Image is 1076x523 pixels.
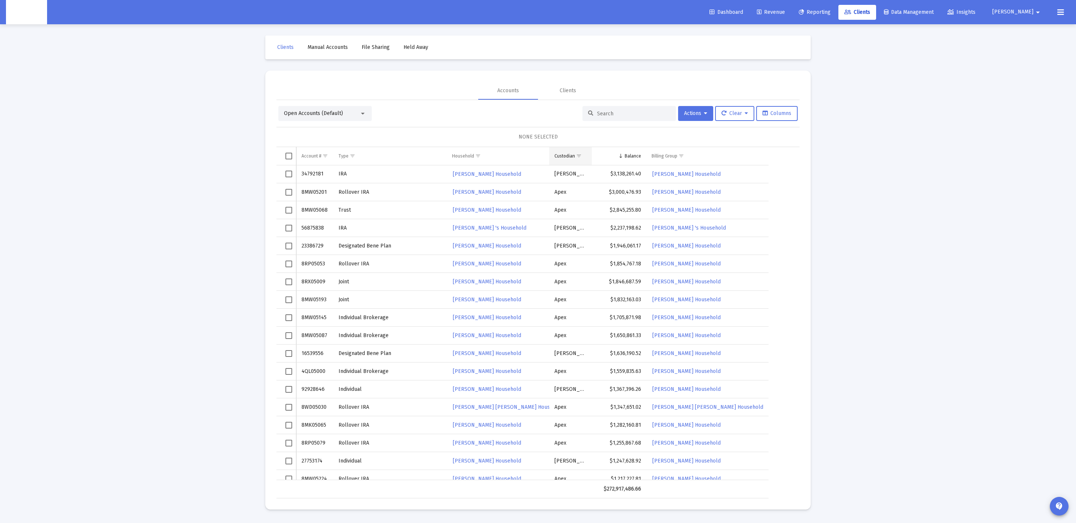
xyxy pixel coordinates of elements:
[497,87,519,94] div: Accounts
[652,422,721,428] span: [PERSON_NAME] Household
[285,476,292,482] div: Select row
[452,438,522,448] a: [PERSON_NAME] Household
[549,291,592,309] td: Apex
[453,171,521,177] span: [PERSON_NAME] Household
[652,366,721,377] a: [PERSON_NAME] Household
[452,222,527,233] a: [PERSON_NAME] 's Household
[652,278,721,285] span: [PERSON_NAME] Household
[592,183,646,201] td: $3,000,476.93
[296,327,333,345] td: 8MW05087
[652,458,721,464] span: [PERSON_NAME] Household
[715,106,754,121] button: Clear
[652,187,721,197] a: [PERSON_NAME] Household
[549,309,592,327] td: Apex
[652,332,721,339] span: [PERSON_NAME] Household
[597,485,641,493] div: $272,917,486.66
[453,296,521,303] span: [PERSON_NAME] Household
[592,219,646,237] td: $2,237,198.62
[592,255,646,273] td: $1,854,767.18
[452,420,522,430] a: [PERSON_NAME] Household
[285,189,292,196] div: Select row
[878,5,940,20] a: Data Management
[453,261,521,267] span: [PERSON_NAME] Household
[652,171,721,177] span: [PERSON_NAME] Household
[652,189,721,195] span: [PERSON_NAME] Household
[704,5,749,20] a: Dashboard
[333,201,447,219] td: Trust
[652,312,721,323] a: [PERSON_NAME] Household
[549,362,592,380] td: Apex
[453,440,521,446] span: [PERSON_NAME] Household
[592,291,646,309] td: $1,832,163.03
[452,205,522,215] a: [PERSON_NAME] Household
[453,350,521,357] span: [PERSON_NAME] Household
[452,366,522,377] a: [PERSON_NAME] Household
[285,261,292,267] div: Select row
[652,440,721,446] span: [PERSON_NAME] Household
[549,345,592,362] td: [PERSON_NAME]
[983,4,1051,19] button: [PERSON_NAME]
[333,362,447,380] td: Individual Brokerage
[296,219,333,237] td: 56875838
[592,147,646,165] td: Column Balance
[296,470,333,488] td: 8MW05224
[333,380,447,398] td: Individual
[277,44,294,50] span: Clients
[597,110,670,117] input: Search
[285,296,292,303] div: Select row
[652,455,721,466] a: [PERSON_NAME] Household
[756,106,798,121] button: Columns
[576,153,582,159] span: Show filter options for column 'Custodian'
[362,44,390,50] span: File Sharing
[652,205,721,215] a: [PERSON_NAME] Household
[452,169,522,180] a: [PERSON_NAME] Household
[452,240,522,251] a: [PERSON_NAME] Household
[684,110,707,116] span: Actions
[296,273,333,291] td: 8RX05009
[302,153,321,159] div: Account #
[453,332,521,339] span: [PERSON_NAME] Household
[652,384,721,395] a: [PERSON_NAME] Household
[285,422,292,429] div: Select row
[884,9,934,15] span: Data Management
[452,384,522,395] a: [PERSON_NAME] Household
[941,5,981,20] a: Insights
[793,5,837,20] a: Reporting
[333,183,447,201] td: Rollover IRA
[333,309,447,327] td: Individual Brokerage
[452,330,522,341] a: [PERSON_NAME] Household
[285,440,292,446] div: Select row
[285,368,292,375] div: Select row
[296,183,333,201] td: 8MW05201
[453,207,521,213] span: [PERSON_NAME] Household
[549,327,592,345] td: Apex
[452,348,522,359] a: [PERSON_NAME] Household
[763,110,791,116] span: Columns
[592,362,646,380] td: $1,559,835.63
[592,237,646,255] td: $1,946,061.17
[403,44,428,50] span: Held Away
[592,452,646,470] td: $1,247,628.92
[285,404,292,411] div: Select row
[271,40,300,55] a: Clients
[549,219,592,237] td: [PERSON_NAME]
[549,380,592,398] td: [PERSON_NAME]
[296,380,333,398] td: 92928646
[652,473,721,484] a: [PERSON_NAME] Household
[453,386,521,392] span: [PERSON_NAME] Household
[592,309,646,327] td: $1,705,871.98
[678,153,684,159] span: Show filter options for column 'Billing Group'
[296,147,333,165] td: Column Account #
[549,255,592,273] td: Apex
[652,476,721,482] span: [PERSON_NAME] Household
[549,434,592,452] td: Apex
[285,350,292,357] div: Select row
[447,147,549,165] td: Column Household
[398,40,434,55] a: Held Away
[453,476,521,482] span: [PERSON_NAME] Household
[453,314,521,321] span: [PERSON_NAME] Household
[592,201,646,219] td: $2,845,255.80
[333,398,447,416] td: Rollover IRA
[652,330,721,341] a: [PERSON_NAME] Household
[296,345,333,362] td: 16539556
